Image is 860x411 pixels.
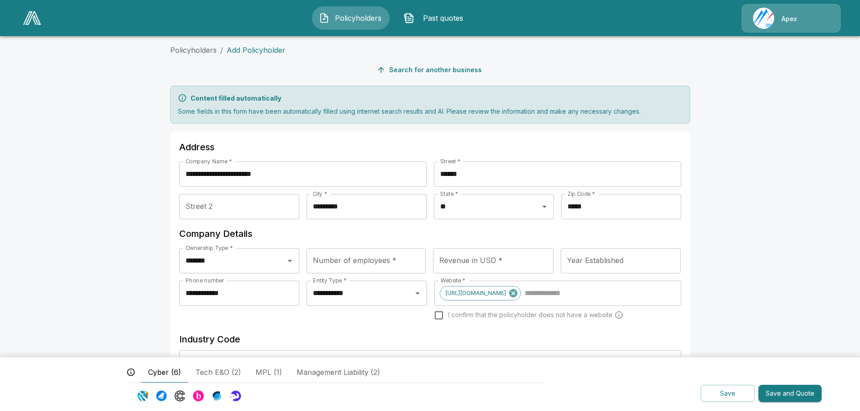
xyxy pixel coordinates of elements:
button: Past quotes IconPast quotes [397,6,474,30]
button: Open [665,356,678,369]
p: Add Policyholder [227,45,285,55]
button: Open [284,254,296,267]
img: AA Logo [23,11,41,25]
label: State * [440,190,458,198]
span: Management Liability (2) [297,367,380,378]
img: Policyholders Icon [319,13,330,23]
img: Carrier Logo [230,390,241,402]
span: Tech E&O (2) [195,367,241,378]
svg: Carriers run a cyber security scan on the policyholders' websites. Please enter a website wheneve... [614,310,623,319]
span: Past quotes [418,13,468,23]
button: Policyholders IconPolicyholders [312,6,390,30]
h6: Company Details [179,226,681,241]
h6: Address [179,140,681,154]
nav: breadcrumb [170,45,690,55]
label: Zip Code * [567,190,595,198]
button: Open [411,287,424,300]
span: MPL (1) [256,367,282,378]
label: Entity Type * [313,277,346,284]
button: Search for another business [375,62,485,79]
label: Phone number [186,277,224,284]
img: Carrier Logo [174,390,186,402]
label: Website * [441,277,465,284]
label: Company Name * [186,157,232,165]
img: Carrier Logo [211,390,223,402]
span: Policyholders [333,13,383,23]
a: Policyholders [170,46,217,55]
label: Ownership Type * [186,244,232,252]
li: / [220,45,223,55]
img: Past quotes Icon [404,13,414,23]
span: I confirm that the policyholder does not have a website [448,310,613,319]
div: [URL][DOMAIN_NAME] [440,286,521,300]
span: [URL][DOMAIN_NAME] [440,288,511,298]
p: Content filled automatically [191,93,281,103]
h6: Industry Code [179,332,681,346]
p: Some fields in this form have been automatically filled using internet search results and AI. Ple... [178,106,683,116]
button: Open [538,200,551,213]
label: Street * [440,157,460,165]
span: Cyber (6) [148,367,181,378]
img: Carrier Logo [193,390,204,402]
label: City * [313,190,327,198]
